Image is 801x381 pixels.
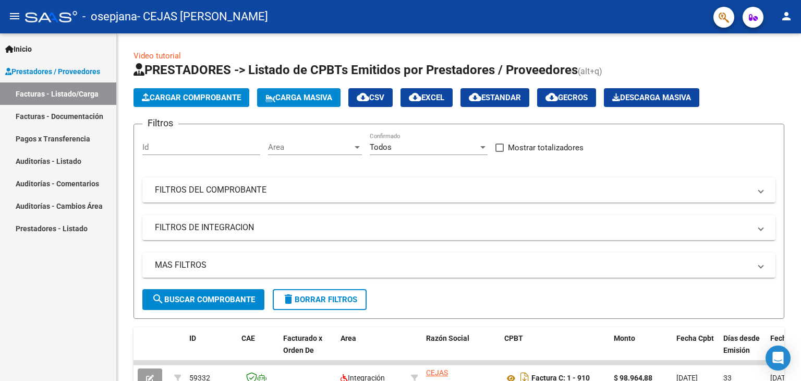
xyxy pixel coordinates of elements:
[283,334,322,354] span: Facturado x Orden De
[5,43,32,55] span: Inicio
[537,88,596,107] button: Gecros
[422,327,500,373] datatable-header-cell: Razón Social
[152,293,164,305] mat-icon: search
[237,327,279,373] datatable-header-cell: CAE
[508,141,584,154] span: Mostrar totalizadores
[279,327,336,373] datatable-header-cell: Facturado x Orden De
[265,93,332,102] span: Carga Masiva
[723,334,760,354] span: Días desde Emisión
[676,334,714,342] span: Fecha Cpbt
[133,63,578,77] span: PRESTADORES -> Listado de CPBTs Emitidos por Prestadores / Proveedores
[400,88,453,107] button: EXCEL
[357,93,384,102] span: CSV
[273,289,367,310] button: Borrar Filtros
[545,91,558,103] mat-icon: cloud_download
[336,327,407,373] datatable-header-cell: Area
[780,10,793,22] mat-icon: person
[500,327,610,373] datatable-header-cell: CPBT
[610,327,672,373] datatable-header-cell: Monto
[504,334,523,342] span: CPBT
[341,334,356,342] span: Area
[142,289,264,310] button: Buscar Comprobante
[614,334,635,342] span: Monto
[460,88,529,107] button: Estandar
[257,88,341,107] button: Carga Masiva
[282,293,295,305] mat-icon: delete
[766,346,791,371] div: Open Intercom Messenger
[155,184,750,196] mat-panel-title: FILTROS DEL COMPROBANTE
[137,5,268,28] span: - CEJAS [PERSON_NAME]
[8,10,21,22] mat-icon: menu
[409,93,444,102] span: EXCEL
[189,334,196,342] span: ID
[604,88,699,107] app-download-masive: Descarga masiva de comprobantes (adjuntos)
[348,88,393,107] button: CSV
[357,91,369,103] mat-icon: cloud_download
[142,116,178,130] h3: Filtros
[409,91,421,103] mat-icon: cloud_download
[426,334,469,342] span: Razón Social
[142,93,241,102] span: Cargar Comprobante
[241,334,255,342] span: CAE
[5,66,100,77] span: Prestadores / Proveedores
[142,177,775,203] mat-expansion-panel-header: FILTROS DEL COMPROBANTE
[268,142,353,152] span: Area
[370,142,392,152] span: Todos
[142,215,775,240] mat-expansion-panel-header: FILTROS DE INTEGRACION
[672,327,719,373] datatable-header-cell: Fecha Cpbt
[469,91,481,103] mat-icon: cloud_download
[133,51,181,61] a: Video tutorial
[142,253,775,278] mat-expansion-panel-header: MAS FILTROS
[578,66,602,76] span: (alt+q)
[770,334,799,354] span: Fecha Recibido
[152,295,255,304] span: Buscar Comprobante
[155,222,750,233] mat-panel-title: FILTROS DE INTEGRACION
[545,93,588,102] span: Gecros
[133,88,249,107] button: Cargar Comprobante
[612,93,691,102] span: Descarga Masiva
[719,327,766,373] datatable-header-cell: Días desde Emisión
[155,259,750,271] mat-panel-title: MAS FILTROS
[82,5,137,28] span: - osepjana
[469,93,521,102] span: Estandar
[282,295,357,304] span: Borrar Filtros
[185,327,237,373] datatable-header-cell: ID
[604,88,699,107] button: Descarga Masiva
